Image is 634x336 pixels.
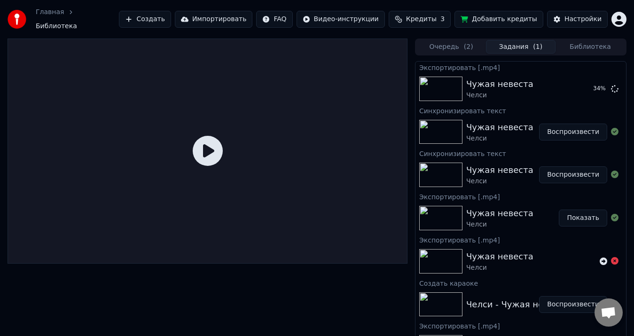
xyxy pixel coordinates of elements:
div: Экспортировать [.mp4] [415,320,626,331]
div: Чужая невеста [466,78,533,91]
div: Чужая невеста [466,164,533,177]
button: FAQ [256,11,292,28]
div: Чужая невеста [466,250,533,263]
button: Воспроизвести [539,166,607,183]
button: Создать [119,11,171,28]
div: Экспортировать [.mp4] [415,62,626,73]
div: Челси [466,177,533,186]
div: Экспортировать [.mp4] [415,234,626,245]
div: Синхронизировать текст [415,105,626,116]
div: Челси [466,263,533,273]
div: Чужая невеста [466,121,533,134]
button: Кредиты3 [389,11,451,28]
div: 34 % [593,85,607,93]
a: Открытый чат [595,298,623,327]
nav: breadcrumb [36,8,119,31]
button: Импортировать [175,11,253,28]
button: Настройки [547,11,608,28]
button: Видео-инструкции [297,11,385,28]
button: Добавить кредиты [454,11,543,28]
span: 3 [440,15,445,24]
button: Очередь [416,40,486,54]
div: Челси - Чужая невеста [466,298,568,311]
div: Синхронизировать текст [415,148,626,159]
div: Настройки [564,15,602,24]
button: Задания [486,40,556,54]
button: Воспроизвести [539,124,607,141]
div: Чужая невеста [466,207,533,220]
button: Библиотека [556,40,625,54]
span: Кредиты [406,15,437,24]
div: Челси [466,134,533,143]
button: Воспроизвести [539,296,607,313]
button: Показать [559,210,607,227]
div: Создать караоке [415,277,626,289]
a: Главная [36,8,64,17]
img: youka [8,10,26,29]
span: Библиотека [36,22,77,31]
span: ( 1 ) [533,42,542,52]
span: ( 2 ) [464,42,473,52]
div: Челси [466,91,533,100]
div: Экспортировать [.mp4] [415,191,626,202]
div: Челси [466,220,533,229]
